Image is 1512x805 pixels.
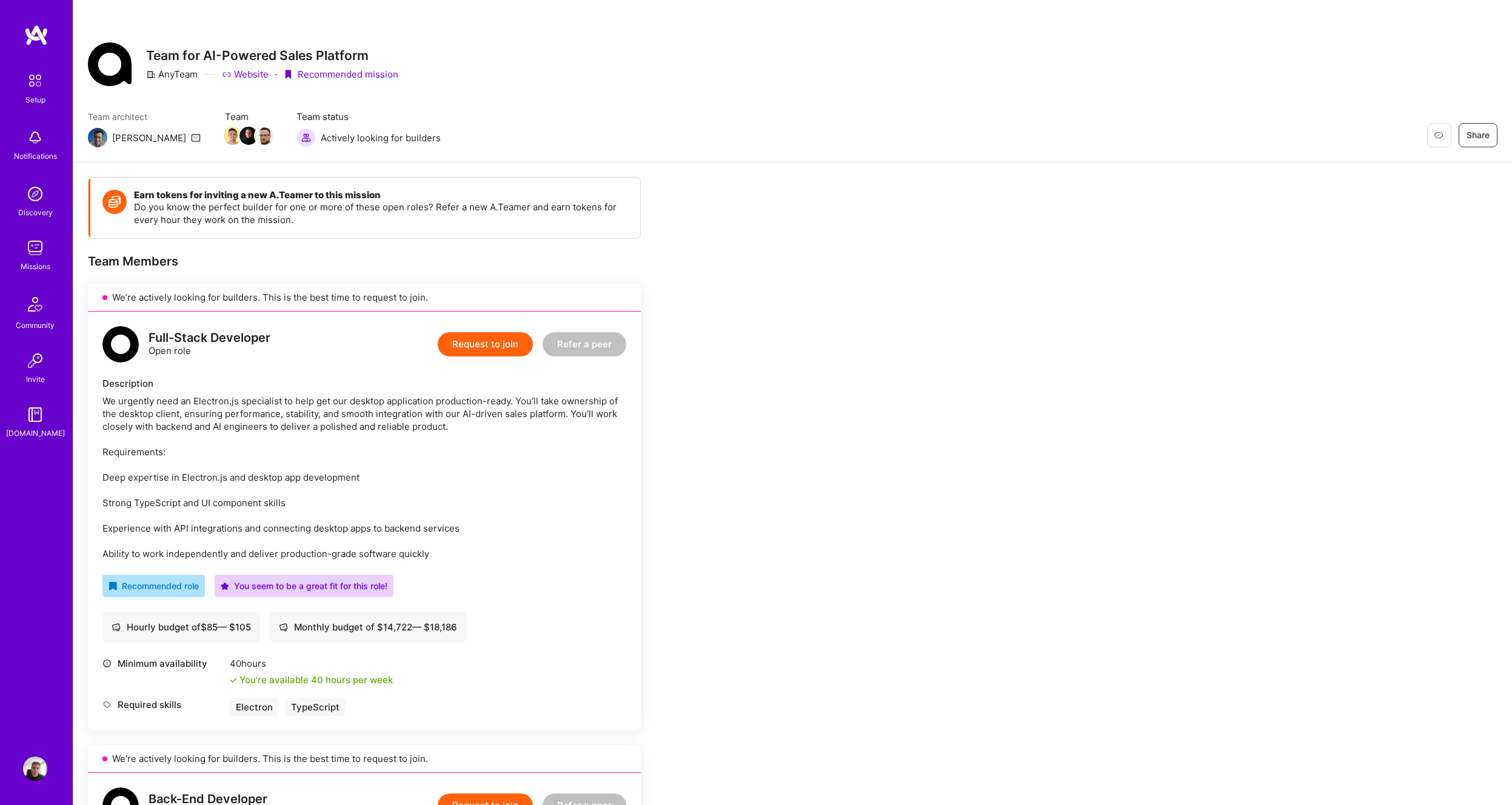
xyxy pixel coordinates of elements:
[296,128,316,147] img: Actively looking for builders
[102,700,112,709] i: icon Tag
[102,657,224,670] div: Minimum availability
[1434,130,1443,140] i: icon EyeClosed
[16,319,55,332] div: Community
[255,127,273,145] img: Team Member Avatar
[88,110,201,123] span: Team architect
[24,24,49,46] img: logo
[221,582,229,590] i: icon PurpleStar
[25,93,45,106] div: Setup
[285,698,346,716] div: TypeScript
[88,284,641,312] div: We’re actively looking for builders. This is the best time to request to join.
[230,676,237,684] i: icon Check
[134,190,628,201] h4: Earn tokens for inviting a new A.Teamer to this mission
[109,582,117,590] i: icon RecommendedBadge
[23,349,47,373] img: Invite
[149,332,270,357] div: Open role
[26,373,45,386] div: Invite
[283,68,398,81] div: Recommended mission
[225,110,272,123] span: Team
[6,427,65,439] div: [DOMAIN_NAME]
[102,395,626,560] div: We urgently need an Electron.js specialist to help get our desktop application production-ready. ...
[279,621,457,633] div: Monthly budget of $ 14,722 — $ 18,186
[102,326,139,362] img: logo
[230,698,279,716] div: Electron
[112,623,121,632] i: icon Cash
[21,290,50,319] img: Community
[23,402,47,427] img: guide book
[256,125,272,146] a: Team Member Avatar
[241,125,256,146] a: Team Member Avatar
[23,757,47,781] img: User Avatar
[239,127,258,145] img: Team Member Avatar
[14,150,57,162] div: Notifications
[88,253,641,269] div: Team Members
[23,236,47,260] img: teamwork
[321,132,441,144] span: Actively looking for builders
[88,128,107,147] img: Team Architect
[149,332,270,344] div: Full-Stack Developer
[230,673,393,686] div: You're available 40 hours per week
[18,206,53,219] div: Discovery
[221,580,387,592] div: You seem to be a great fit for this role!
[146,70,156,79] i: icon CompanyGray
[222,68,269,81] a: Website
[134,201,628,226] p: Do you know the perfect builder for one or more of these open roles? Refer a new A.Teamer and ear...
[438,332,533,356] button: Request to join
[112,621,251,633] div: Hourly budget of $ 85 — $ 105
[21,260,50,273] div: Missions
[109,580,199,592] div: Recommended role
[88,745,641,773] div: We’re actively looking for builders. This is the best time to request to join.
[275,68,277,81] div: ·
[230,657,393,670] div: 40 hours
[23,182,47,206] img: discovery
[283,70,293,79] i: icon PurpleRibbon
[191,133,201,142] i: icon Mail
[102,698,224,711] div: Required skills
[1459,123,1497,147] button: Share
[296,110,441,123] span: Team status
[22,68,48,93] img: setup
[146,68,198,81] div: AnyTeam
[112,132,186,144] div: [PERSON_NAME]
[23,125,47,150] img: bell
[102,659,112,668] i: icon Clock
[543,332,626,356] button: Refer a peer
[102,377,626,390] div: Description
[279,623,288,632] i: icon Cash
[88,42,132,86] img: Company Logo
[225,125,241,146] a: Team Member Avatar
[146,48,398,63] h3: Team for AI-Powered Sales Platform
[20,757,50,781] a: User Avatar
[1467,129,1490,141] span: Share
[224,127,242,145] img: Team Member Avatar
[102,190,127,214] img: Token icon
